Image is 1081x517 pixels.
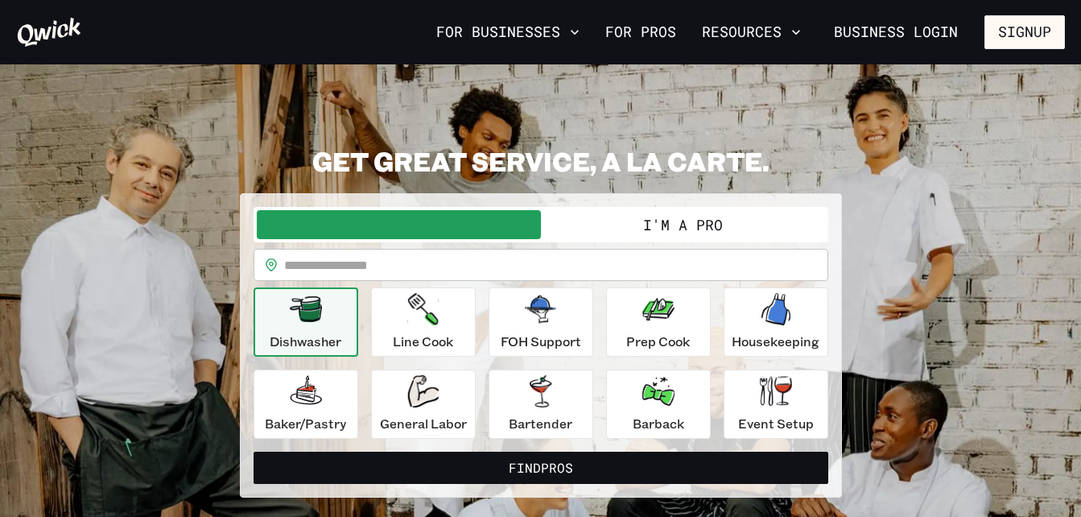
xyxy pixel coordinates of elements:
button: I'm a Pro [541,210,825,239]
a: Business Login [820,15,972,49]
p: General Labor [380,414,467,433]
button: I'm a Business [257,210,541,239]
button: For Businesses [430,19,586,46]
button: FOH Support [489,287,593,357]
a: For Pros [599,19,683,46]
p: FOH Support [501,332,581,351]
button: Resources [695,19,807,46]
button: Signup [984,15,1065,49]
p: Event Setup [738,414,814,433]
p: Housekeeping [732,332,819,351]
button: Prep Cook [606,287,711,357]
button: Housekeeping [724,287,828,357]
p: Baker/Pastry [265,414,346,433]
button: FindPros [254,452,828,484]
button: Line Cook [371,287,476,357]
p: Barback [633,414,684,433]
button: Baker/Pastry [254,370,358,439]
h2: GET GREAT SERVICE, A LA CARTE. [240,145,842,177]
p: Bartender [509,414,572,433]
button: Dishwasher [254,287,358,357]
p: Prep Cook [626,332,690,351]
button: General Labor [371,370,476,439]
p: Line Cook [393,332,453,351]
p: Dishwasher [270,332,341,351]
button: Event Setup [724,370,828,439]
button: Bartender [489,370,593,439]
button: Barback [606,370,711,439]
